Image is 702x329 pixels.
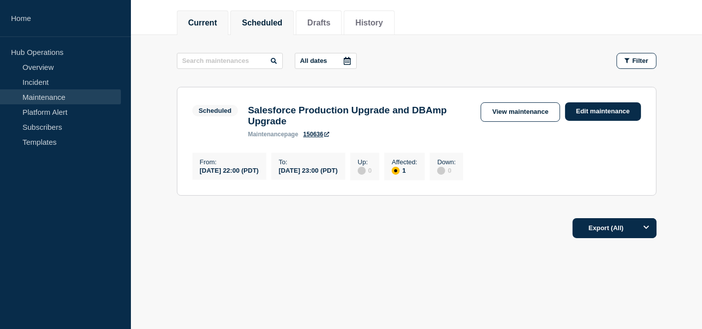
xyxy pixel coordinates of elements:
[248,131,298,138] p: page
[437,166,456,175] div: 0
[392,167,400,175] div: affected
[303,131,329,138] a: 150636
[633,57,649,64] span: Filter
[248,131,284,138] span: maintenance
[242,18,282,27] button: Scheduled
[392,166,417,175] div: 1
[200,166,259,174] div: [DATE] 22:00 (PDT)
[617,53,657,69] button: Filter
[307,18,330,27] button: Drafts
[481,102,560,122] a: View maintenance
[437,167,445,175] div: disabled
[248,105,471,127] h3: Salesforce Production Upgrade and DBAmp Upgrade
[188,18,217,27] button: Current
[637,218,657,238] button: Options
[358,166,372,175] div: 0
[392,158,417,166] p: Affected :
[200,158,259,166] p: From :
[358,158,372,166] p: Up :
[355,18,383,27] button: History
[295,53,357,69] button: All dates
[279,158,338,166] p: To :
[437,158,456,166] p: Down :
[573,218,657,238] button: Export (All)
[177,53,283,69] input: Search maintenances
[300,57,327,64] p: All dates
[565,102,641,121] a: Edit maintenance
[279,166,338,174] div: [DATE] 23:00 (PDT)
[199,107,232,114] div: Scheduled
[358,167,366,175] div: disabled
